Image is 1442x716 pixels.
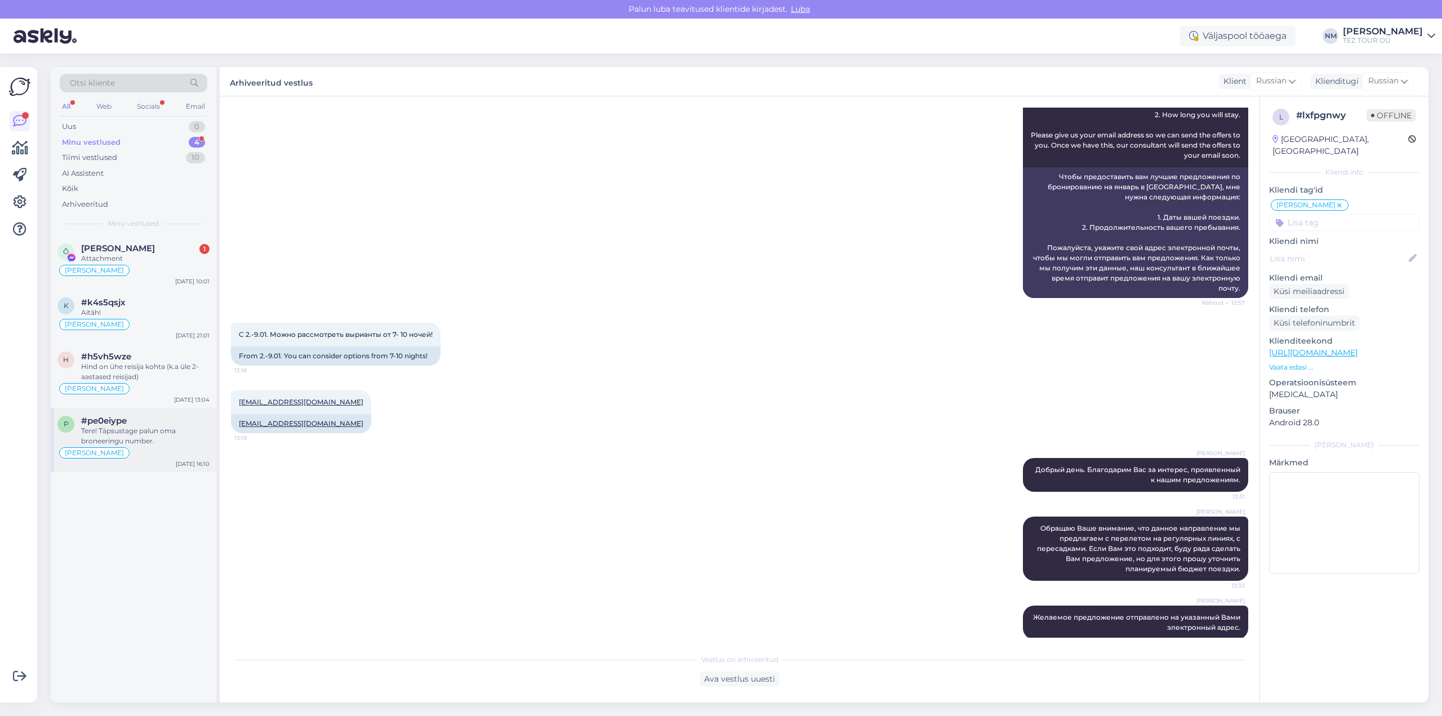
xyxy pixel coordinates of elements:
div: [DATE] 10:01 [175,277,210,286]
div: 0 [189,121,205,132]
p: Android 28.0 [1269,417,1419,429]
div: Kõik [62,183,78,194]
span: Õie Pavelson [81,243,155,254]
div: 10 [186,152,205,163]
div: [PERSON_NAME] [1343,27,1423,36]
div: AI Assistent [62,168,104,179]
input: Lisa nimi [1270,252,1407,265]
span: Offline [1367,109,1416,122]
div: Email [184,99,207,114]
span: Otsi kliente [70,77,115,89]
span: Желаемое предложение отправлено на указанный Вами электронный адрес. [1033,613,1242,631]
div: # lxfpgnwy [1296,109,1367,122]
span: [PERSON_NAME] [1196,449,1245,457]
div: Arhiveeritud [62,199,108,210]
span: #h5vh5wze [81,352,131,362]
div: Web [94,99,114,114]
span: Õ [63,247,69,256]
div: All [60,99,73,114]
div: Attachment [81,254,210,264]
p: Märkmed [1269,457,1419,469]
div: Socials [135,99,162,114]
div: Tiimi vestlused [62,152,117,163]
div: [DATE] 13:04 [174,395,210,404]
div: Чтобы предоставить вам лучшие предложения по бронированию на январь в [GEOGRAPHIC_DATA], мне нужн... [1023,167,1248,298]
span: [PERSON_NAME] [1196,508,1245,516]
div: Klient [1219,75,1247,87]
a: [EMAIL_ADDRESS][DOMAIN_NAME] [239,398,363,406]
div: 4 [189,137,205,148]
img: Askly Logo [9,76,30,97]
div: Aitäh! [81,308,210,318]
span: [PERSON_NAME] [65,321,124,328]
p: [MEDICAL_DATA] [1269,389,1419,401]
span: #pe0eiype [81,416,127,426]
span: 13:18 [234,366,277,375]
div: [DATE] 16:10 [176,460,210,468]
div: Ava vestlus uuesti [700,671,780,687]
div: Minu vestlused [62,137,121,148]
span: #k4s5qsjx [81,297,126,308]
label: Arhiveeritud vestlus [230,74,313,89]
div: Uus [62,121,76,132]
span: [PERSON_NAME] [65,450,124,456]
span: k [64,301,69,310]
span: l [1279,113,1283,121]
span: Nähtud ✓ 12:57 [1201,299,1245,307]
p: Operatsioonisüsteem [1269,377,1419,389]
span: h [63,355,69,364]
p: Klienditeekond [1269,335,1419,347]
p: Kliendi tag'id [1269,184,1419,196]
div: [PERSON_NAME] [1269,440,1419,450]
p: Kliendi email [1269,272,1419,284]
span: [PERSON_NAME] [1196,597,1245,605]
span: p [64,420,69,428]
span: 13:31 [1203,492,1245,501]
input: Lisa tag [1269,214,1419,231]
p: Kliendi telefon [1269,304,1419,315]
span: Luba [787,4,813,14]
span: Minu vestlused [108,219,159,229]
div: [DATE] 21:01 [176,331,210,340]
span: Russian [1256,75,1287,87]
span: 13:32 [1203,581,1245,590]
span: [PERSON_NAME] [65,385,124,392]
span: [PERSON_NAME] [1276,202,1336,208]
a: [URL][DOMAIN_NAME] [1269,348,1358,358]
div: Tere! Täpsustage palun oma broneeringu number. [81,426,210,446]
span: Vestlus on arhiveeritud [701,655,778,665]
div: Hind on ühe reisija kohta (k.a üle 2-aastased reisijad) [81,362,210,382]
span: Russian [1368,75,1399,87]
span: С 2.-9.01. Можно рассмотреть вырианты от 7- 10 ночей! [239,330,433,339]
a: [EMAIL_ADDRESS][DOMAIN_NAME] [239,419,363,428]
div: 1 [199,244,210,254]
p: Brauser [1269,405,1419,417]
div: Küsi meiliaadressi [1269,284,1349,299]
div: NM [1323,28,1338,44]
span: Добрый день. Благодарим Вас за интерес, проявленный к нашим предложениям. [1035,465,1242,484]
div: TEZ TOUR OÜ [1343,36,1423,45]
div: Väljaspool tööaega [1180,26,1296,46]
a: [PERSON_NAME]TEZ TOUR OÜ [1343,27,1435,45]
p: Vaata edasi ... [1269,362,1419,372]
p: Kliendi nimi [1269,235,1419,247]
span: Обращаю Ваше внимание, что данное направление мы предлагаем с перелетом на регулярных линиях, с п... [1037,524,1242,573]
div: Klienditugi [1311,75,1359,87]
span: [PERSON_NAME] [65,267,124,274]
span: 13:19 [234,434,277,442]
div: From 2.-9.01. You can consider options from 7-10 nights! [231,346,440,366]
div: Kliendi info [1269,167,1419,177]
div: [GEOGRAPHIC_DATA], [GEOGRAPHIC_DATA] [1272,134,1408,157]
div: Küsi telefoninumbrit [1269,315,1360,331]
